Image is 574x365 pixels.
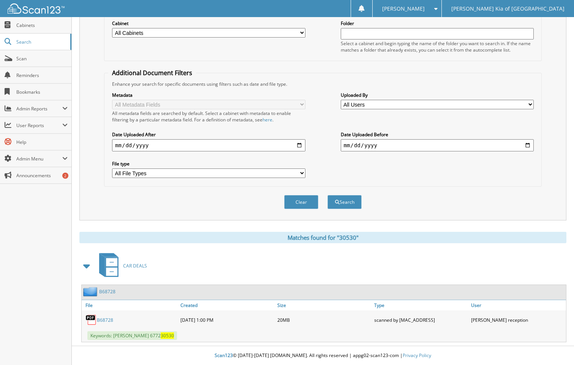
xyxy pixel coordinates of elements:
div: Matches found for "30530" [79,232,566,243]
span: CAR DEALS [123,263,147,269]
div: [DATE] 1:00 PM [179,312,275,327]
span: Search [16,39,66,45]
label: Date Uploaded Before [341,131,534,138]
span: Bookmarks [16,89,68,95]
div: © [DATE]-[DATE] [DOMAIN_NAME]. All rights reserved | appg02-scan123-com | [72,346,574,365]
div: [PERSON_NAME] reception [469,312,566,327]
label: Cabinet [112,20,305,27]
a: Type [372,300,469,310]
a: User [469,300,566,310]
span: Reminders [16,72,68,79]
a: here [262,116,272,123]
a: Created [179,300,275,310]
a: CAR DEALS [95,251,147,281]
div: scanned by [MAC_ADDRESS] [372,312,469,327]
button: Search [327,195,362,209]
a: Size [275,300,372,310]
img: PDF.png [85,314,97,326]
span: Scan123 [215,352,233,359]
span: Admin Menu [16,156,62,162]
input: end [341,139,534,151]
div: All metadata fields are searched by default. Select a cabinet with metadata to enable filtering b... [112,110,305,123]
div: Select a cabinet and begin typing the name of the folder you want to search in. If the name match... [341,40,534,53]
a: B68728 [97,317,113,323]
label: Folder [341,20,534,27]
span: [PERSON_NAME] Kia of [GEOGRAPHIC_DATA] [451,6,565,11]
label: File type [112,160,305,167]
div: 20MB [275,312,372,327]
span: Scan [16,55,68,62]
span: 30530 [161,332,174,339]
img: folder2.png [83,287,99,296]
span: [PERSON_NAME] [382,6,425,11]
div: Enhance your search for specific documents using filters such as date and file type. [108,81,538,87]
span: Keywords: [PERSON_NAME] 6772 [87,331,177,340]
a: Privacy Policy [403,352,431,359]
input: start [112,139,305,151]
legend: Additional Document Filters [108,69,196,77]
span: Cabinets [16,22,68,28]
button: Clear [284,195,318,209]
iframe: Chat Widget [536,329,574,365]
label: Date Uploaded After [112,131,305,138]
span: Help [16,139,68,145]
label: Uploaded By [341,92,534,98]
span: User Reports [16,122,62,129]
label: Metadata [112,92,305,98]
img: scan123-logo-white.svg [8,3,65,14]
a: B68728 [99,288,115,295]
a: File [82,300,179,310]
span: Admin Reports [16,105,62,112]
div: 2 [62,173,68,179]
span: Announcements [16,172,68,179]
